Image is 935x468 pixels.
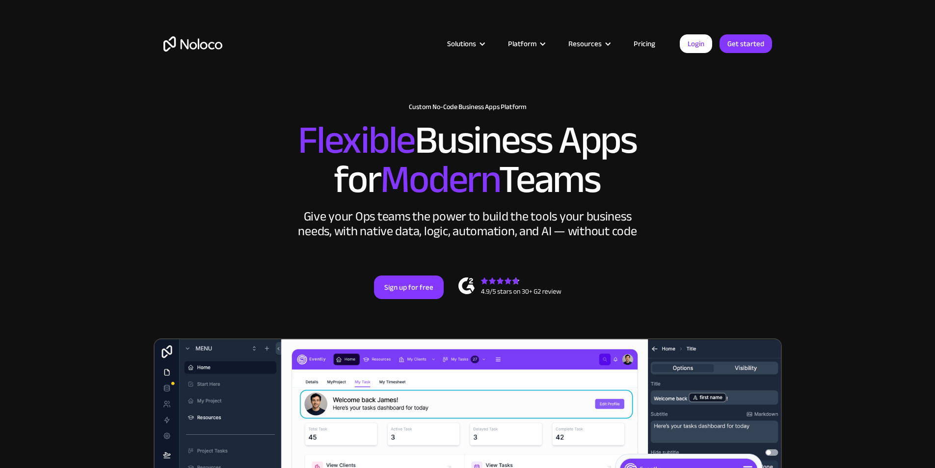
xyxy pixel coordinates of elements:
[374,275,444,299] a: Sign up for free
[568,37,602,50] div: Resources
[680,34,712,53] a: Login
[435,37,496,50] div: Solutions
[380,143,499,216] span: Modern
[496,37,556,50] div: Platform
[447,37,476,50] div: Solutions
[508,37,536,50] div: Platform
[163,121,772,199] h2: Business Apps for Teams
[163,103,772,111] h1: Custom No-Code Business Apps Platform
[720,34,772,53] a: Get started
[621,37,668,50] a: Pricing
[556,37,621,50] div: Resources
[163,36,222,52] a: home
[296,209,640,239] div: Give your Ops teams the power to build the tools your business needs, with native data, logic, au...
[298,104,415,177] span: Flexible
